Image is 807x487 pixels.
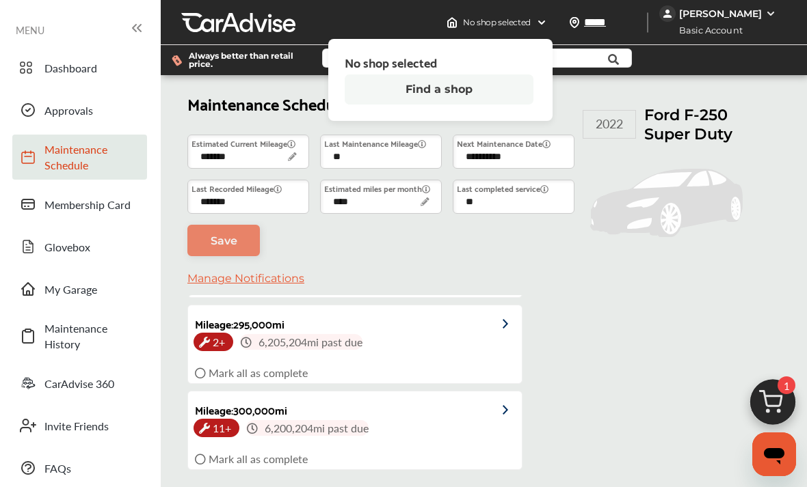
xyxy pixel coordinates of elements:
[262,420,369,436] span: 6,200,204 mi past due
[12,92,147,128] a: Approvals
[209,365,308,380] span: Mark all as complete
[44,281,140,297] span: My Garage
[659,5,676,22] img: jVpblrzwTbfkPYzPPzSLxeg0AAAAASUVORK5CYII=
[44,418,140,434] span: Invite Friends
[345,55,437,69] span: No shop selected
[44,141,140,173] span: Maintenance Schedule
[583,110,636,139] div: 2022
[778,376,795,394] span: 1
[188,391,522,448] a: Mileage:300,000mi11+ 6,200,204mi past due
[765,8,776,19] img: WGsFRI8htEPBVLJbROoPRyZpYNWhNONpIPPETTm6eUC0GeLEiAAAAAElFTkSuQmCC
[44,376,140,391] span: CarAdvise 360
[647,12,648,33] img: header-divider.bc55588e.svg
[463,17,531,28] span: No shop selected
[44,60,140,76] span: Dashboard
[210,417,234,439] span: 11+
[44,460,140,476] span: FAQs
[12,50,147,85] a: Dashboard
[209,451,308,467] span: Mark all as complete
[503,405,522,415] img: grCAAAAAElFTkSuQmCC
[172,55,182,66] img: dollor_label_vector.a70140d1.svg
[457,181,548,195] label: Last completed service
[44,320,140,352] span: Maintenance History
[187,272,304,285] a: Manage Notifications
[447,17,458,28] img: header-home-logo.8d720a4f.svg
[187,225,260,256] a: Save
[44,197,140,212] span: Membership Card
[191,181,282,195] label: Last Recorded Mileage
[457,136,551,150] label: Next Maintenance Date
[12,229,147,264] a: Glovebox
[188,305,285,333] div: Mileage : 295,000 mi
[44,102,140,118] span: Approvals
[12,271,147,307] a: My Garage
[189,52,300,68] span: Always better than retail price.
[44,239,140,255] span: Glovebox
[12,135,147,180] a: Maintenance Schedule
[644,105,766,143] h1: Ford F-250 Super Duty
[752,432,796,476] iframe: Button to launch messaging window, conversation in progress
[345,74,533,105] button: Find a shop
[661,23,753,38] span: Basic Account
[210,331,228,352] span: 2+
[12,186,147,222] a: Membership Card
[590,169,743,237] img: placeholder_car.fcab19be.svg
[188,305,522,362] a: Mileage:295,000mi2+ 6,205,204mi past due
[740,373,806,439] img: cart_icon.3d0951e8.svg
[211,234,237,247] span: Save
[503,319,522,329] img: grCAAAAAElFTkSuQmCC
[12,408,147,443] a: Invite Friends
[191,136,295,150] label: Estimated Current Mileage
[324,181,430,195] label: Estimated miles per month
[12,314,147,359] a: Maintenance History
[12,450,147,486] a: FAQs
[188,391,287,419] div: Mileage : 300,000 mi
[12,365,147,401] a: CarAdvise 360
[569,17,580,28] img: location_vector.a44bc228.svg
[256,334,362,350] span: 6,205,204 mi past due
[679,8,762,20] div: [PERSON_NAME]
[16,25,44,36] span: MENU
[536,17,547,28] img: header-down-arrow.9dd2ce7d.svg
[187,93,348,114] h1: Maintenance Schedule
[324,136,426,150] label: Last Maintenance Mileage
